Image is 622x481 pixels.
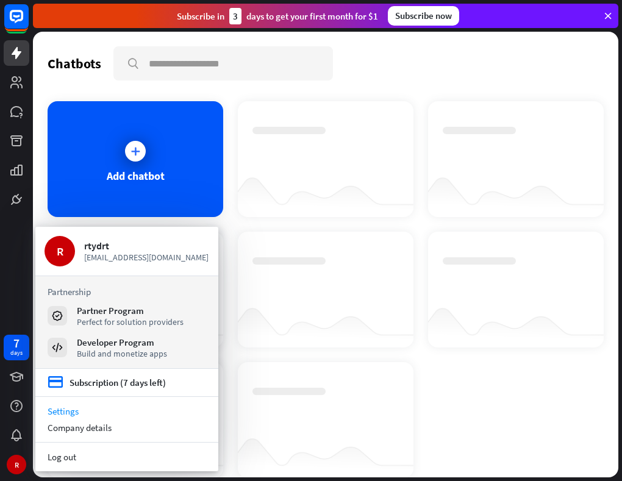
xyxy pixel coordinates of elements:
div: Subscription (7 days left) [70,377,166,388]
i: credit_card [48,375,63,390]
div: 3 [229,8,241,24]
a: Partner Program Perfect for solution providers [48,305,206,327]
div: R [45,236,75,266]
div: 7 [13,338,20,349]
a: credit_card Subscription (7 days left) [48,375,166,390]
div: Add chatbot [107,169,165,183]
h3: Partnership [48,286,206,298]
div: Partner Program [77,305,184,316]
div: Developer Program [77,337,167,348]
a: Log out [35,449,218,465]
div: Build and monetize apps [77,348,167,359]
div: Subscribe in days to get your first month for $1 [177,8,378,24]
div: Subscribe now [388,6,459,26]
div: Perfect for solution providers [77,316,184,327]
a: R rtydrt [EMAIL_ADDRESS][DOMAIN_NAME] [45,236,209,266]
div: days [10,349,23,357]
div: Company details [35,419,218,436]
div: Chatbots [48,55,101,72]
a: Developer Program Build and monetize apps [48,337,206,358]
button: Open LiveChat chat widget [10,5,46,41]
div: rtydrt [84,240,209,252]
span: [EMAIL_ADDRESS][DOMAIN_NAME] [84,252,209,263]
div: R [7,455,26,474]
a: 7 days [4,335,29,360]
a: Settings [35,403,218,419]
